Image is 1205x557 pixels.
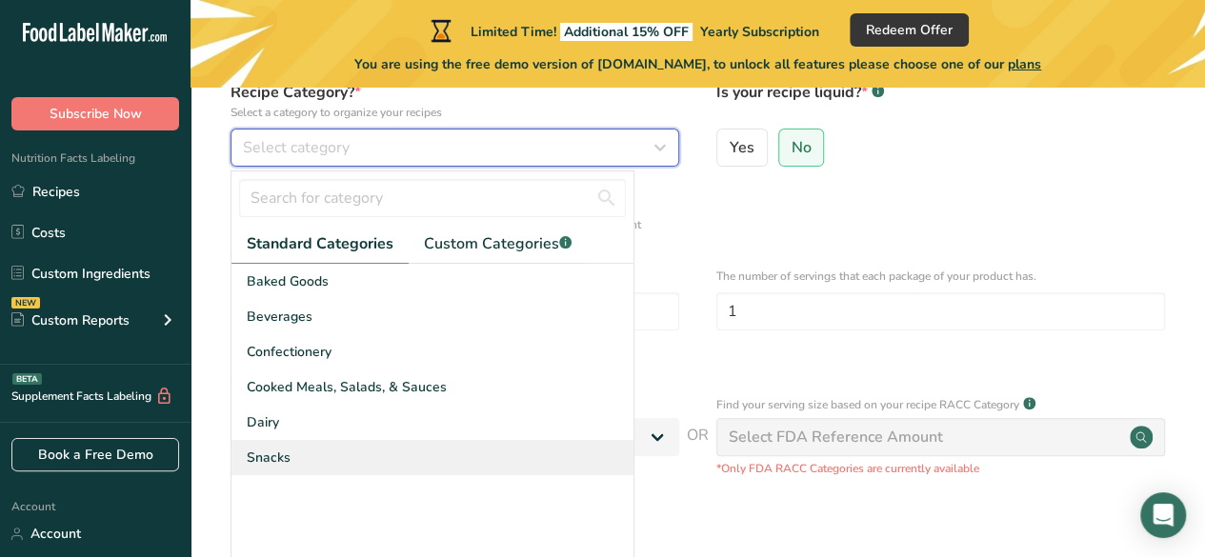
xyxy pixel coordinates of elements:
button: Redeem Offer [850,13,969,47]
button: Subscribe Now [11,97,179,130]
span: Cooked Meals, Salads, & Sauces [247,377,447,397]
p: The number of servings that each package of your product has. [716,268,1165,285]
span: You are using the free demo version of [DOMAIN_NAME], to unlock all features please choose one of... [354,54,1041,74]
p: *Only FDA RACC Categories are currently available [716,460,1165,477]
span: Subscribe Now [50,104,142,124]
span: OR [687,424,709,477]
span: plans [1008,55,1041,73]
div: BETA [12,373,42,385]
p: Find your serving size based on your recipe RACC Category [716,396,1019,413]
span: Yes [730,138,754,157]
button: Select category [231,129,679,167]
span: Yearly Subscription [700,23,819,41]
span: Baked Goods [247,271,329,291]
span: Standard Categories [247,232,393,255]
span: No [792,138,812,157]
span: Additional 15% OFF [560,23,693,41]
input: Search for category [239,179,626,217]
span: Custom Categories [424,232,572,255]
div: Open Intercom Messenger [1140,492,1186,538]
span: Select category [243,136,350,159]
label: Is your recipe liquid? [716,81,1165,121]
span: Confectionery [247,342,331,362]
a: Book a Free Demo [11,438,179,471]
span: Snacks [247,448,291,467]
span: Beverages [247,307,312,327]
span: Dairy [247,412,279,432]
p: Select a category to organize your recipes [231,104,679,121]
span: Redeem Offer [866,20,953,40]
div: Select FDA Reference Amount [729,426,943,448]
div: Limited Time! [427,19,819,42]
label: Recipe Category? [231,81,679,121]
div: Custom Reports [11,310,130,330]
div: NEW [11,297,40,308]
